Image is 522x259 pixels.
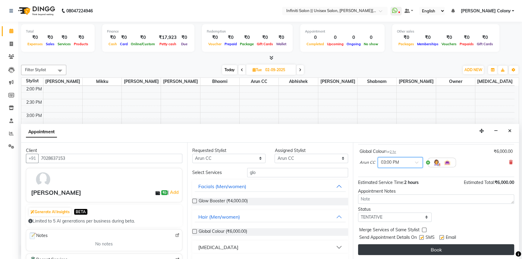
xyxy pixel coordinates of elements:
span: Card [118,42,129,46]
div: ₹0 [275,34,288,41]
span: Glow Booster (₹4,000.00) [199,198,248,205]
button: Facials (Men/women) [195,181,346,192]
div: Hair (Men/women) [198,213,240,220]
span: Cash [107,42,118,46]
span: Estimated Service Time: [358,180,404,185]
span: No show [362,42,380,46]
div: [MEDICAL_DATA] [198,244,238,251]
span: Filter Stylist [25,67,46,72]
input: 2025-09-02 [263,65,294,74]
span: 2 hours [404,180,419,185]
span: Products [72,42,90,46]
div: [PERSON_NAME] [31,188,81,197]
div: ₹0 [207,34,223,41]
span: Voucher [207,42,223,46]
div: ₹0 [440,34,458,41]
div: ₹0 [118,34,129,41]
div: 2:00 PM [25,86,43,92]
span: Online/Custom [129,42,156,46]
span: Petty cash [158,42,178,46]
div: ₹0 [72,34,90,41]
div: 3:00 PM [25,112,43,119]
span: Wallet [275,42,288,46]
span: [PERSON_NAME] [122,78,161,85]
span: [PERSON_NAME] [318,78,357,85]
div: 2:30 PM [25,99,43,106]
button: [MEDICAL_DATA] [195,242,346,253]
div: Facials (Men/women) [198,183,246,190]
span: Today [222,65,237,74]
small: for [385,150,396,154]
a: Add [169,189,179,196]
div: 0 [362,34,380,41]
div: ₹0 [397,34,416,41]
span: Mikku [83,78,121,85]
div: Assigned Stylist [275,147,348,154]
span: Memberships [416,42,440,46]
span: Owner [436,78,475,85]
div: Select Services [188,169,243,176]
button: +91 [26,154,39,163]
div: ₹0 [475,34,495,41]
span: [PERSON_NAME] [397,78,436,85]
span: Global Colour (₹6,000.00) [199,228,247,236]
div: ₹0 [44,34,56,41]
span: Abhishek [279,78,318,85]
span: Email [446,234,456,242]
span: Upcoming [325,42,345,46]
span: Sales [44,42,56,46]
span: Arun CC [240,78,278,85]
span: 2 hr [390,150,396,154]
span: Arun CC [360,160,375,166]
span: Due [180,42,189,46]
div: ₹0 [56,34,72,41]
button: Generate AI Insights [29,208,71,216]
span: No notes [95,241,113,247]
div: Client [26,147,182,154]
span: Ongoing [345,42,362,46]
span: Packages [397,42,416,46]
button: Book [358,244,514,255]
span: SMS [426,234,435,242]
div: ₹0 [129,34,156,41]
span: ₹6,000.00 [495,180,514,185]
span: | [168,189,179,196]
button: ADD NEW [463,66,484,74]
span: Completed [305,42,325,46]
span: Package [238,42,255,46]
div: ₹0 [458,34,475,41]
span: ₹0 [161,190,168,195]
div: Stylist [21,78,43,84]
img: Hairdresser.png [433,159,440,166]
b: 08047224946 [66,2,93,19]
div: Total [26,29,90,34]
span: [PERSON_NAME] [43,78,82,85]
span: Gift Cards [475,42,495,46]
div: Appointment [305,29,380,34]
div: Other sales [397,29,495,34]
span: Gift Cards [255,42,275,46]
div: Global Colour [360,148,396,155]
div: Requested Stylist [192,147,266,154]
span: Tue [251,68,263,72]
span: Services [56,42,72,46]
span: ADD NEW [464,68,482,72]
span: Notes [29,232,48,240]
div: Redemption [207,29,288,34]
span: Bhoomi [200,78,239,85]
span: Vouchers [440,42,458,46]
span: Send Appointment Details On [359,234,417,242]
img: avatar [34,171,52,188]
div: Status [358,206,432,213]
span: [MEDICAL_DATA] [475,78,514,85]
div: ₹0 [26,34,44,41]
div: ₹0 [107,34,118,41]
button: Hair (Men/women) [195,211,346,222]
span: Shabnam [357,78,396,85]
span: [PERSON_NAME] Colony [461,8,511,14]
input: Search by Name/Mobile/Email/Code [38,154,182,163]
button: Close [505,126,514,136]
span: Estimated Total: [464,180,495,185]
img: logo [15,2,57,19]
div: Finance [107,29,190,34]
